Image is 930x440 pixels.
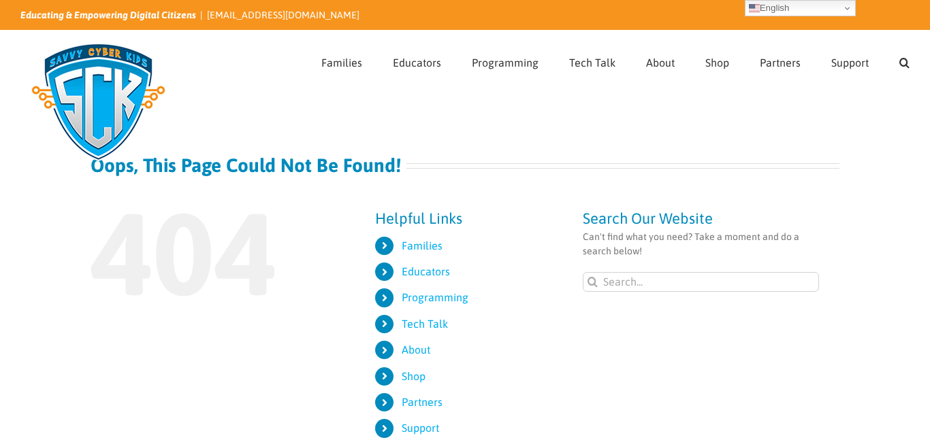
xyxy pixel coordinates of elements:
[402,370,426,382] a: Shop
[760,31,801,90] a: Partners
[321,57,362,68] span: Families
[375,211,562,226] h3: Helpful Links
[583,211,819,226] h3: Search Our Website
[393,31,441,90] a: Educators
[583,272,819,292] input: Search...
[646,57,675,68] span: About
[760,57,801,68] span: Partners
[402,343,430,356] a: About
[899,31,910,90] a: Search
[321,31,362,90] a: Families
[749,3,760,14] img: en
[831,57,869,68] span: Support
[646,31,675,90] a: About
[705,31,729,90] a: Shop
[20,34,176,170] img: Savvy Cyber Kids Logo
[472,31,539,90] a: Programming
[472,57,539,68] span: Programming
[321,31,910,90] nav: Main Menu
[20,10,196,20] i: Educating & Empowering Digital Citizens
[91,156,401,175] h2: Oops, This Page Could Not Be Found!
[207,10,359,20] a: [EMAIL_ADDRESS][DOMAIN_NAME]
[583,230,819,258] p: Can't find what you need? Take a moment and do a search below!
[402,396,443,408] a: Partners
[705,57,729,68] span: Shop
[402,318,448,330] a: Tech Talk
[402,239,443,252] a: Families
[569,57,615,68] span: Tech Talk
[831,31,869,90] a: Support
[402,422,439,434] a: Support
[402,291,468,303] a: Programming
[583,272,603,292] input: Search
[402,265,450,277] a: Educators
[91,196,327,311] div: 404
[569,31,615,90] a: Tech Talk
[393,57,441,68] span: Educators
